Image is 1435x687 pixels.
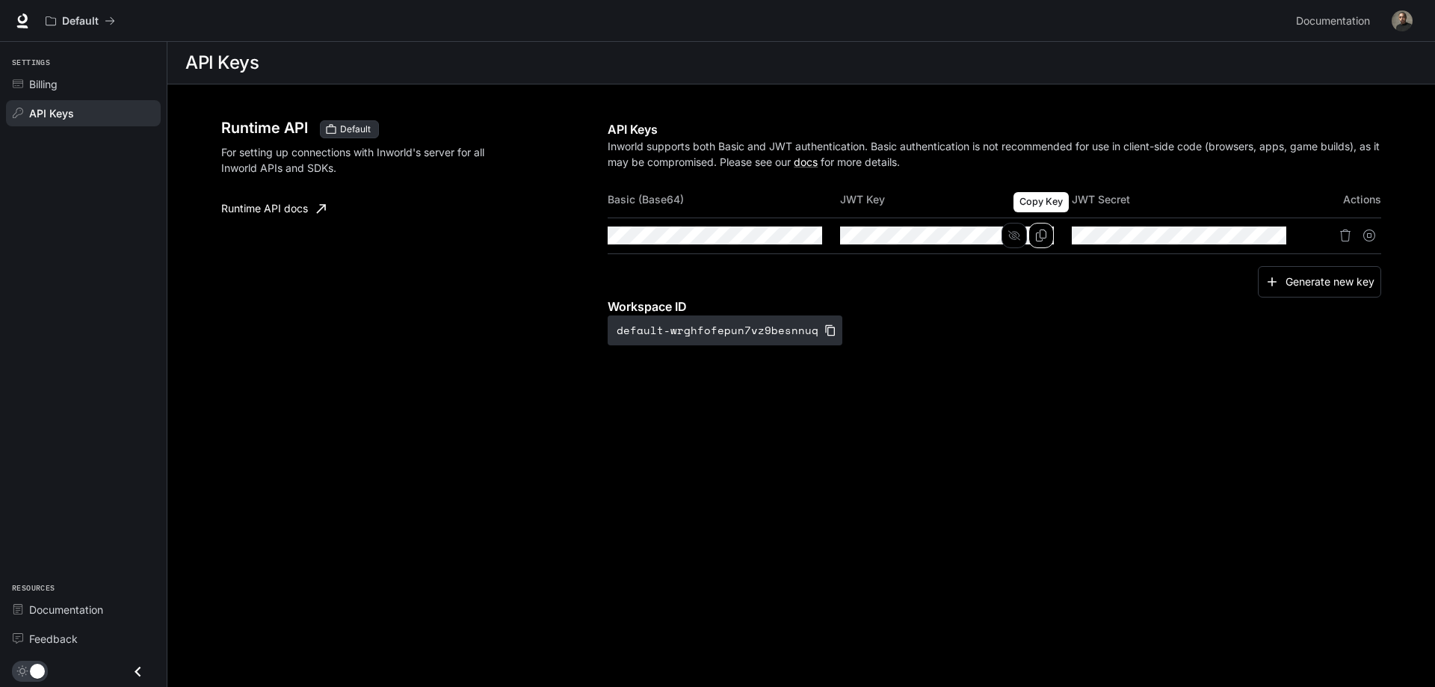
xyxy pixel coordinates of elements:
button: Delete API key [1333,224,1357,247]
button: Close drawer [121,656,155,687]
a: Documentation [6,597,161,623]
p: Inworld supports both Basic and JWT authentication. Basic authentication is not recommended for u... [608,138,1381,170]
th: JWT Secret [1072,182,1303,218]
h1: API Keys [185,48,259,78]
span: Billing [29,76,58,92]
img: User avatar [1392,10,1413,31]
span: Feedback [29,631,78,647]
button: User avatar [1387,6,1417,36]
p: API Keys [608,120,1381,138]
a: docs [794,155,818,168]
a: Runtime API docs [215,194,332,224]
button: All workspaces [39,6,122,36]
p: For setting up connections with Inworld's server for all Inworld APIs and SDKs. [221,144,502,176]
div: These keys will apply to your current workspace only [320,120,379,138]
div: Copy Key [1013,192,1069,212]
button: Suspend API key [1357,224,1381,247]
a: Feedback [6,626,161,652]
a: Documentation [1290,6,1381,36]
a: API Keys [6,100,161,126]
span: Dark mode toggle [30,662,45,679]
th: JWT Key [840,182,1072,218]
th: Actions [1304,182,1381,218]
span: Default [334,123,377,136]
h3: Runtime API [221,120,308,135]
p: Default [62,15,99,28]
p: Workspace ID [608,298,1381,315]
button: Copy Key [1028,223,1054,248]
th: Basic (Base64) [608,182,839,218]
span: Documentation [1296,12,1370,31]
button: default-wrghfofepun7vz9besnnuq [608,315,842,345]
a: Billing [6,71,161,97]
button: Generate new key [1258,266,1381,298]
span: API Keys [29,105,74,121]
span: Documentation [29,602,103,617]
